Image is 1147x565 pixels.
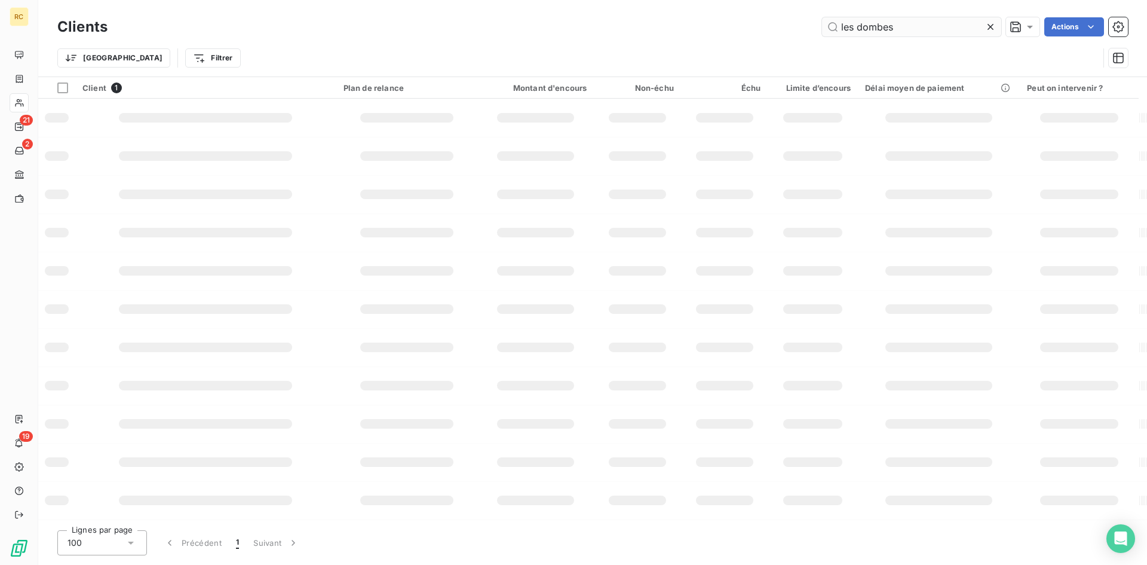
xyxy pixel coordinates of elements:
[82,83,106,93] span: Client
[185,48,240,68] button: Filtrer
[57,48,170,68] button: [GEOGRAPHIC_DATA]
[775,83,851,93] div: Limite d’encours
[22,139,33,149] span: 2
[822,17,1001,36] input: Rechercher
[1027,83,1131,93] div: Peut on intervenir ?
[10,7,29,26] div: RC
[484,83,587,93] div: Montant d'encours
[688,83,761,93] div: Échu
[229,530,246,555] button: 1
[865,83,1013,93] div: Délai moyen de paiement
[236,537,239,549] span: 1
[246,530,306,555] button: Suivant
[157,530,229,555] button: Précédent
[10,539,29,558] img: Logo LeanPay
[111,83,122,93] span: 1
[19,431,33,442] span: 19
[601,83,674,93] div: Non-échu
[344,83,471,93] div: Plan de relance
[1106,524,1135,553] div: Open Intercom Messenger
[1044,17,1104,36] button: Actions
[57,16,108,38] h3: Clients
[20,115,33,126] span: 21
[68,537,82,549] span: 100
